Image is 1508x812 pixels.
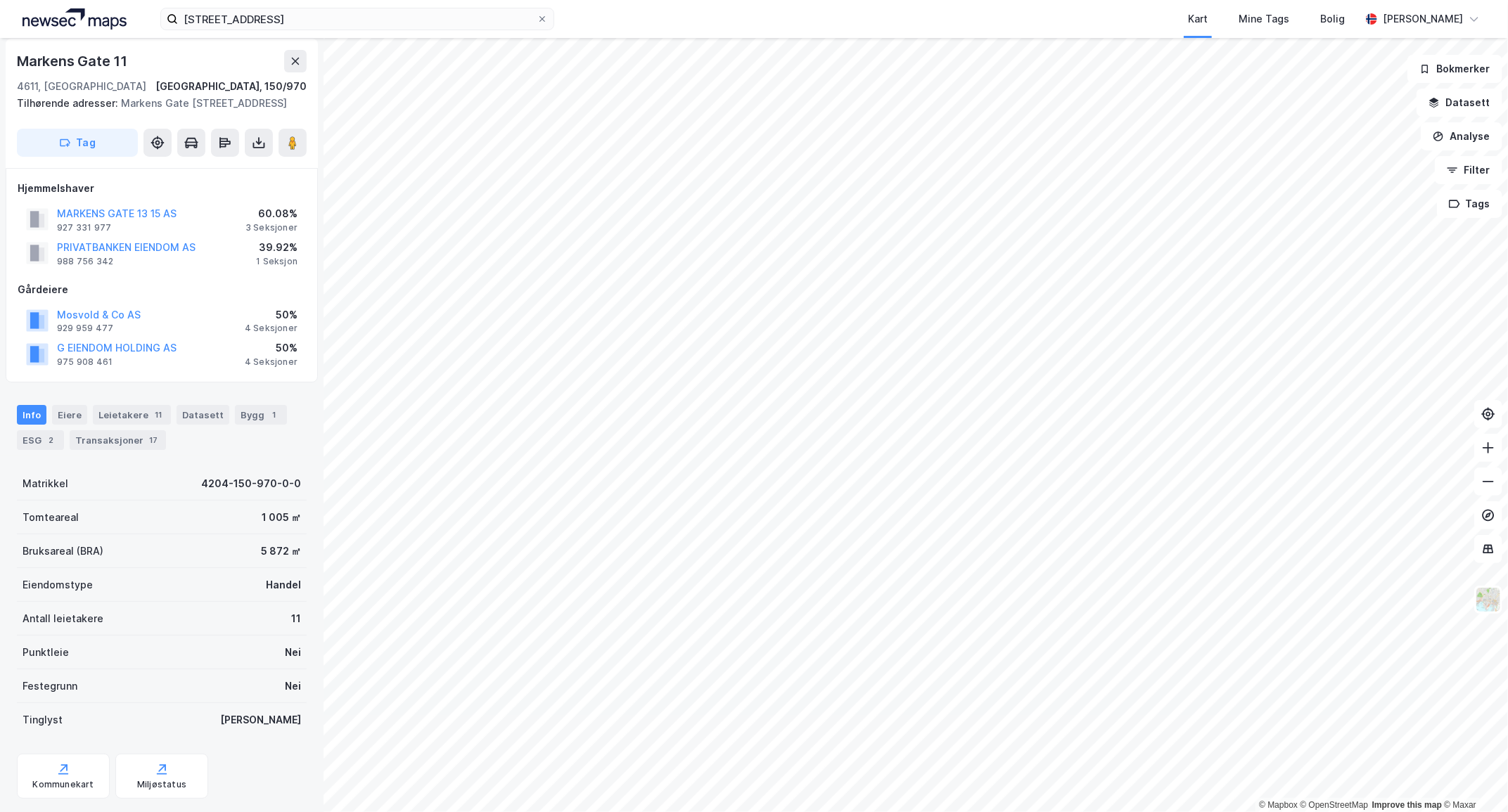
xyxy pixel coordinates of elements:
div: 988 756 342 [57,256,113,267]
img: Z [1475,586,1502,613]
div: Punktleie [23,644,69,661]
div: 2 [44,433,58,447]
div: Kart [1188,11,1208,27]
div: 50% [245,307,298,323]
div: 929 959 477 [57,323,113,334]
img: logo.a4113a55bc3d86da70a041830d287a7e.svg [23,8,127,30]
div: Info [17,405,46,425]
div: 11 [291,610,301,627]
button: Datasett [1417,89,1502,117]
div: 927 331 977 [57,222,111,233]
div: Kontrollprogram for chat [1438,745,1508,812]
button: Analyse [1421,122,1502,150]
div: Nei [285,678,301,695]
div: 1 [267,408,281,422]
a: OpenStreetMap [1301,800,1369,810]
div: 4 Seksjoner [245,323,298,334]
div: 4204-150-970-0-0 [201,475,301,492]
div: [PERSON_NAME] [1383,11,1463,27]
div: Nei [285,644,301,661]
div: 1 005 ㎡ [262,509,301,526]
div: Eiere [52,405,87,425]
iframe: Chat Widget [1438,745,1508,812]
div: Matrikkel [23,475,68,492]
div: 11 [151,408,165,422]
div: Datasett [177,405,229,425]
div: Markens Gate 11 [17,50,130,72]
div: Mine Tags [1239,11,1289,27]
div: Bygg [235,405,287,425]
a: Improve this map [1372,800,1442,810]
button: Bokmerker [1407,55,1502,83]
div: Transaksjoner [70,430,166,450]
div: [GEOGRAPHIC_DATA], 150/970 [155,78,307,95]
button: Tags [1437,190,1502,218]
div: Antall leietakere [23,610,103,627]
div: 17 [146,433,160,447]
div: 5 872 ㎡ [261,543,301,560]
span: Tilhørende adresser: [17,97,121,109]
div: ESG [17,430,64,450]
div: Tinglyst [23,711,63,728]
input: Søk på adresse, matrikkel, gårdeiere, leietakere eller personer [178,8,537,30]
div: Kommunekart [32,779,94,790]
div: Miljøstatus [137,779,186,790]
div: Tomteareal [23,509,79,526]
div: Handel [266,576,301,593]
div: 50% [245,340,298,356]
div: Bruksareal (BRA) [23,543,103,560]
div: 60.08% [245,205,298,222]
div: Festegrunn [23,678,77,695]
div: 39.92% [256,239,298,256]
div: Bolig [1320,11,1345,27]
div: 1 Seksjon [256,256,298,267]
div: 3 Seksjoner [245,222,298,233]
div: Gårdeiere [18,281,306,298]
div: 4611, [GEOGRAPHIC_DATA] [17,78,146,95]
div: 975 908 461 [57,356,113,368]
div: 4 Seksjoner [245,356,298,368]
a: Mapbox [1259,800,1298,810]
button: Tag [17,129,138,157]
div: [PERSON_NAME] [220,711,301,728]
div: Hjemmelshaver [18,180,306,197]
div: Eiendomstype [23,576,93,593]
button: Filter [1435,156,1502,184]
div: Leietakere [93,405,171,425]
div: Markens Gate [STREET_ADDRESS] [17,95,295,112]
